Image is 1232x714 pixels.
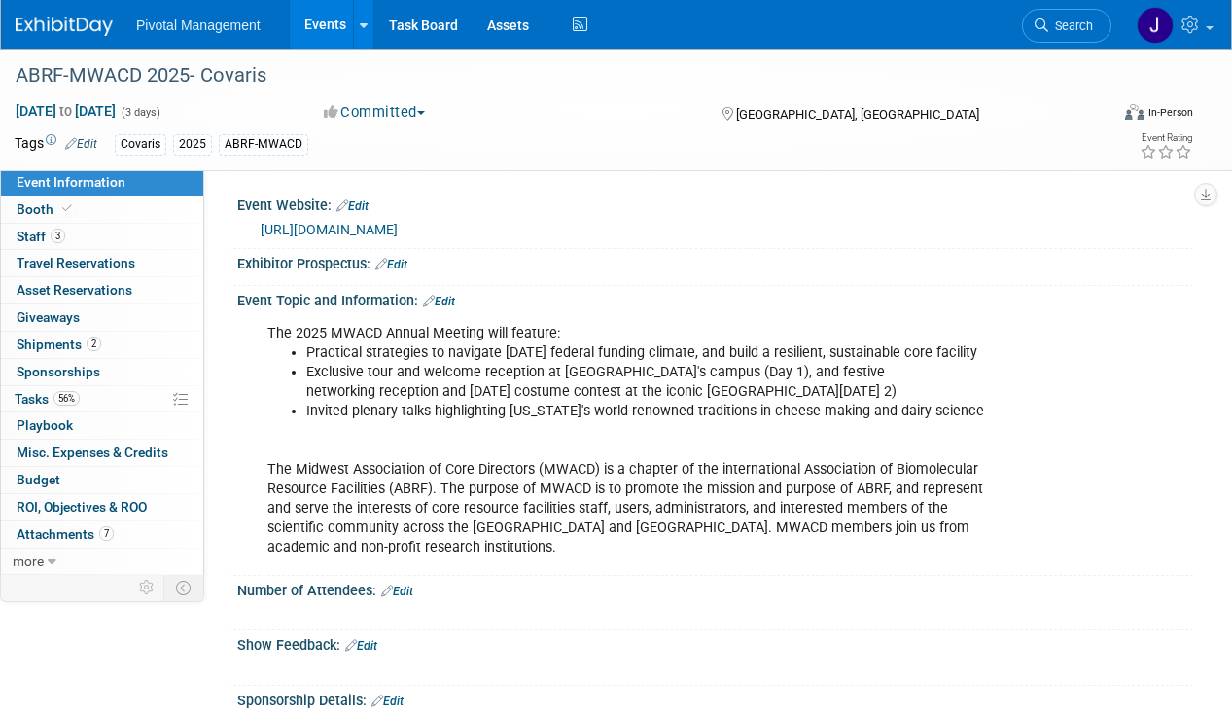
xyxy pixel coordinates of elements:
[15,391,80,407] span: Tasks
[164,575,204,600] td: Toggle Event Tabs
[1048,18,1093,33] span: Search
[1,332,203,358] a: Shipments2
[306,343,993,363] li: Practical strategies to navigate [DATE] federal funding climate, and build a resilient, sustainab...
[261,222,398,237] a: [URL][DOMAIN_NAME]
[17,417,73,433] span: Playbook
[17,255,135,270] span: Travel Reservations
[17,337,101,352] span: Shipments
[17,526,114,542] span: Attachments
[1,250,203,276] a: Travel Reservations
[1,359,203,385] a: Sponsorships
[1,467,203,493] a: Budget
[1140,133,1192,143] div: Event Rating
[1,386,203,412] a: Tasks56%
[51,229,65,243] span: 3
[254,314,1004,568] div: The 2025 MWACD Annual Meeting will feature: The Midwest Association of Core Directors (MWACD) is ...
[9,58,1093,93] div: ABRF-MWACD 2025- Covaris
[375,258,407,271] a: Edit
[120,106,160,119] span: (3 days)
[15,133,97,156] td: Tags
[17,445,168,460] span: Misc. Expenses & Credits
[219,134,308,155] div: ABRF-MWACD
[237,286,1193,311] div: Event Topic and Information:
[306,402,993,421] li: Invited plenary talks highlighting [US_STATE]'s world-renowned traditions in cheese making and da...
[99,526,114,541] span: 7
[237,249,1193,274] div: Exhibitor Prospectus:
[16,17,113,36] img: ExhibitDay
[736,107,979,122] span: [GEOGRAPHIC_DATA], [GEOGRAPHIC_DATA]
[1,196,203,223] a: Booth
[65,137,97,151] a: Edit
[87,337,101,351] span: 2
[381,585,413,598] a: Edit
[1125,104,1144,120] img: Format-Inperson.png
[17,472,60,487] span: Budget
[1,277,203,303] a: Asset Reservations
[371,695,404,708] a: Edit
[1,549,203,575] a: more
[17,282,132,298] span: Asset Reservations
[17,229,65,244] span: Staff
[15,102,117,120] span: [DATE] [DATE]
[336,199,369,213] a: Edit
[1022,9,1111,43] a: Search
[237,191,1193,216] div: Event Website:
[56,103,75,119] span: to
[62,203,72,214] i: Booth reservation complete
[1,224,203,250] a: Staff3
[423,295,455,308] a: Edit
[136,18,261,33] span: Pivotal Management
[1,169,203,196] a: Event Information
[237,686,1193,711] div: Sponsorship Details:
[1,494,203,520] a: ROI, Objectives & ROO
[317,102,433,123] button: Committed
[17,499,147,515] span: ROI, Objectives & ROO
[306,363,993,402] li: Exclusive tour and welcome reception at [GEOGRAPHIC_DATA]'s campus (Day 1), and festive networkin...
[1,412,203,439] a: Playbook
[1,521,203,548] a: Attachments7
[1,304,203,331] a: Giveaways
[1,440,203,466] a: Misc. Expenses & Credits
[115,134,166,155] div: Covaris
[1021,101,1193,130] div: Event Format
[13,553,44,569] span: more
[237,630,1193,656] div: Show Feedback:
[17,364,100,379] span: Sponsorships
[53,391,80,406] span: 56%
[1137,7,1174,44] img: Jessica Gatton
[173,134,212,155] div: 2025
[130,575,164,600] td: Personalize Event Tab Strip
[1147,105,1193,120] div: In-Person
[17,174,125,190] span: Event Information
[237,576,1193,601] div: Number of Attendees:
[345,639,377,653] a: Edit
[17,201,76,217] span: Booth
[17,309,80,325] span: Giveaways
